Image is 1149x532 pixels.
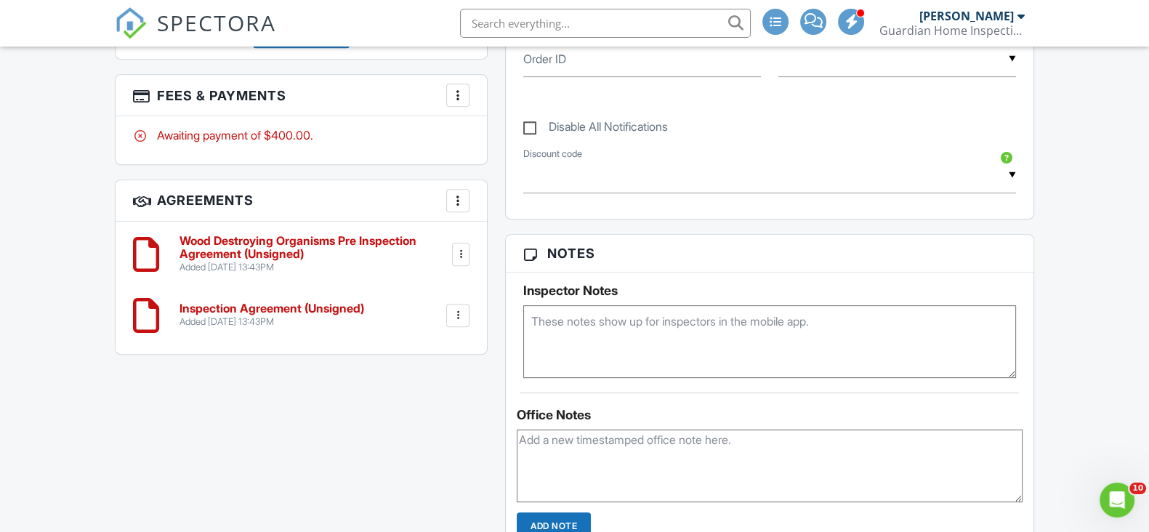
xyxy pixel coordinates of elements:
[116,75,487,116] h3: Fees & Payments
[180,235,449,260] h6: Wood Destroying Organisms Pre Inspection Agreement (Unsigned)
[116,180,487,222] h3: Agreements
[1100,483,1134,517] iframe: Intercom live chat
[517,408,1023,422] div: Office Notes
[157,7,276,38] span: SPECTORA
[919,9,1014,23] div: [PERSON_NAME]
[180,235,449,273] a: Wood Destroying Organisms Pre Inspection Agreement (Unsigned) Added [DATE] 13:43PM
[523,283,1016,298] h5: Inspector Notes
[133,127,469,143] div: Awaiting payment of $400.00.
[523,51,566,67] label: Order ID
[115,20,276,50] a: SPECTORA
[180,302,364,315] h6: Inspection Agreement (Unsigned)
[523,120,668,138] label: Disable All Notifications
[460,9,751,38] input: Search everything...
[180,316,364,328] div: Added [DATE] 13:43PM
[180,262,449,273] div: Added [DATE] 13:43PM
[115,7,147,39] img: The Best Home Inspection Software - Spectora
[879,23,1025,38] div: Guardian Home Inspections LLC
[523,148,582,161] label: Discount code
[180,302,364,328] a: Inspection Agreement (Unsigned) Added [DATE] 13:43PM
[506,235,1033,273] h3: Notes
[1129,483,1146,494] span: 10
